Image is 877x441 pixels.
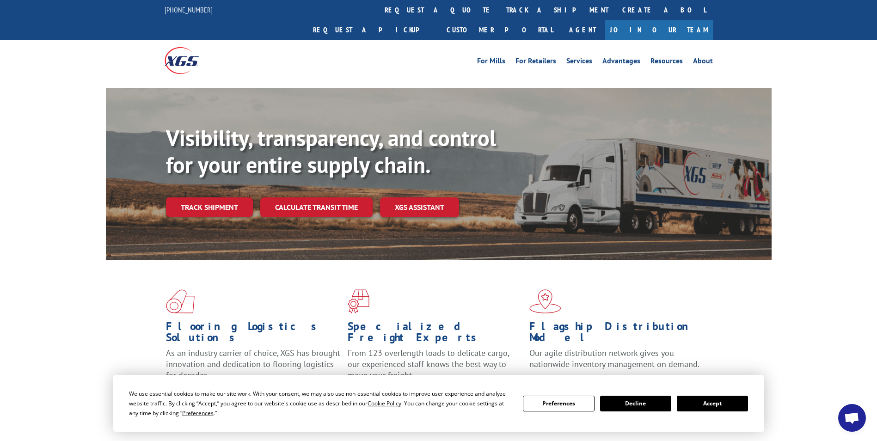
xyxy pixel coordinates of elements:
[440,20,560,40] a: Customer Portal
[129,389,512,418] div: We use essential cookies to make our site work. With your consent, we may also use non-essential ...
[368,399,401,407] span: Cookie Policy
[529,321,704,348] h1: Flagship Distribution Model
[477,57,505,67] a: For Mills
[515,57,556,67] a: For Retailers
[166,348,340,380] span: As an industry carrier of choice, XGS has brought innovation and dedication to flooring logistics...
[113,375,764,432] div: Cookie Consent Prompt
[348,348,522,389] p: From 123 overlength loads to delicate cargo, our experienced staff knows the best way to move you...
[605,20,713,40] a: Join Our Team
[677,396,748,411] button: Accept
[650,57,683,67] a: Resources
[166,321,341,348] h1: Flooring Logistics Solutions
[600,396,671,411] button: Decline
[523,396,594,411] button: Preferences
[348,321,522,348] h1: Specialized Freight Experts
[166,197,253,217] a: Track shipment
[566,57,592,67] a: Services
[260,197,373,217] a: Calculate transit time
[380,197,459,217] a: XGS ASSISTANT
[693,57,713,67] a: About
[306,20,440,40] a: Request a pickup
[165,5,213,14] a: [PHONE_NUMBER]
[529,348,699,369] span: Our agile distribution network gives you nationwide inventory management on demand.
[348,289,369,313] img: xgs-icon-focused-on-flooring-red
[182,409,214,417] span: Preferences
[560,20,605,40] a: Agent
[166,123,496,179] b: Visibility, transparency, and control for your entire supply chain.
[602,57,640,67] a: Advantages
[166,289,195,313] img: xgs-icon-total-supply-chain-intelligence-red
[529,289,561,313] img: xgs-icon-flagship-distribution-model-red
[838,404,866,432] a: Open chat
